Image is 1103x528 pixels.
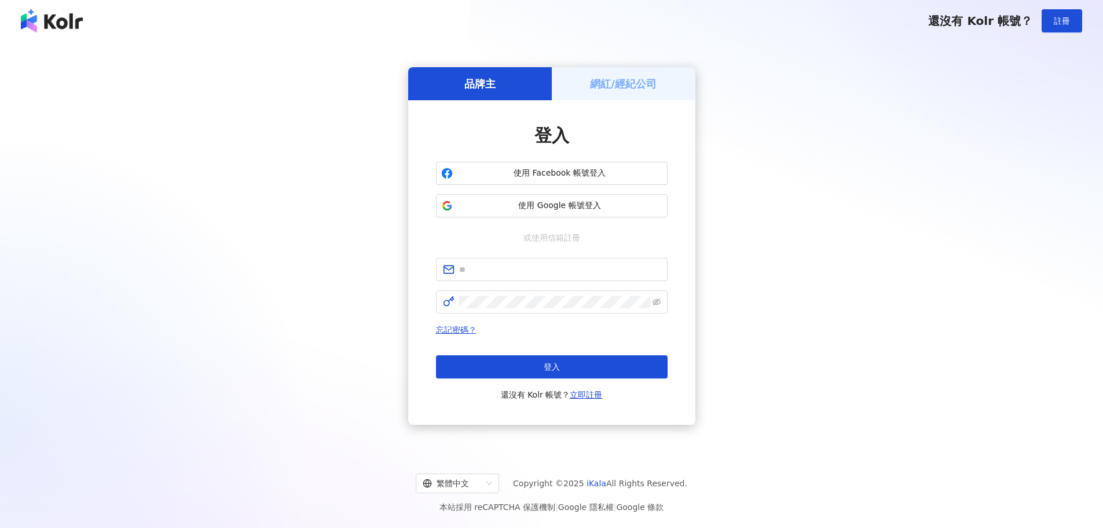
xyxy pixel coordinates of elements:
[436,194,668,217] button: 使用 Google 帳號登入
[1054,16,1070,26] span: 註冊
[653,298,661,306] span: eye-invisible
[439,500,664,514] span: 本站採用 reCAPTCHA 保護機制
[555,502,558,512] span: |
[464,77,496,91] h5: 品牌主
[436,325,477,334] a: 忘記密碼？
[534,125,569,145] span: 登入
[587,479,606,488] a: iKala
[21,9,83,32] img: logo
[590,77,657,91] h5: 網紅/經紀公司
[501,388,603,402] span: 還沒有 Kolr 帳號？
[423,474,482,493] div: 繁體中文
[558,502,614,512] a: Google 隱私權
[1042,9,1082,32] button: 註冊
[513,476,687,490] span: Copyright © 2025 All Rights Reserved.
[544,362,560,372] span: 登入
[515,231,588,244] span: 或使用信箱註冊
[436,162,668,185] button: 使用 Facebook 帳號登入
[457,167,662,179] span: 使用 Facebook 帳號登入
[614,502,617,512] span: |
[616,502,664,512] a: Google 條款
[570,390,602,399] a: 立即註冊
[928,14,1032,28] span: 還沒有 Kolr 帳號？
[436,355,668,378] button: 登入
[457,200,662,212] span: 使用 Google 帳號登入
